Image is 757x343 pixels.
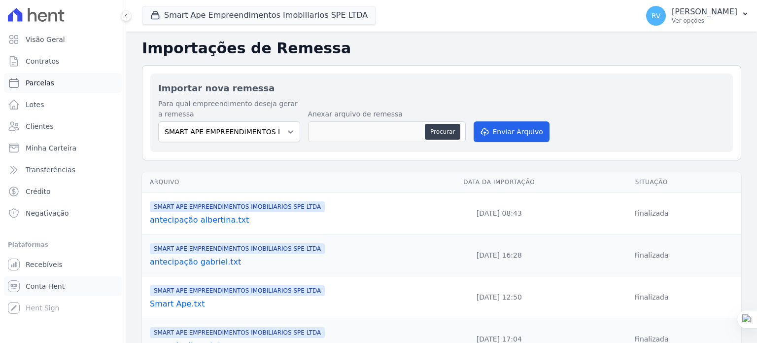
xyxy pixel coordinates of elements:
[26,143,76,153] span: Minha Carteira
[26,100,44,110] span: Lotes
[4,51,122,71] a: Contratos
[672,7,737,17] p: [PERSON_NAME]
[437,276,562,318] td: [DATE] 12:50
[150,201,325,212] span: SMART APE EMPREENDIMENTOS IMOBILIARIOS SPE LTDA
[4,95,122,114] a: Lotes
[4,255,122,274] a: Recebíveis
[150,256,433,268] a: antecipação gabriel.txt
[308,109,466,119] label: Anexar arquivo de remessa
[26,35,65,44] span: Visão Geral
[437,192,562,234] td: [DATE] 08:43
[672,17,737,25] p: Ver opções
[26,165,75,175] span: Transferências
[638,2,757,30] button: RV [PERSON_NAME] Ver opções
[652,12,661,19] span: RV
[158,99,300,119] label: Para qual empreendimento deseja gerar a remessa
[158,81,725,95] h2: Importar nova remessa
[26,208,69,218] span: Negativação
[150,298,433,310] a: Smart Ape.txt
[425,124,460,140] button: Procurar
[26,281,65,291] span: Conta Hent
[437,234,562,276] td: [DATE] 16:28
[562,276,741,318] td: Finalizada
[26,187,51,196] span: Crédito
[437,172,562,192] th: Data da Importação
[26,121,53,131] span: Clientes
[150,327,325,338] span: SMART APE EMPREENDIMENTOS IMOBILIARIOS SPE LTDA
[142,39,741,57] h2: Importações de Remessa
[4,182,122,201] a: Crédito
[4,138,122,158] a: Minha Carteira
[150,243,325,254] span: SMART APE EMPREENDIMENTOS IMOBILIARIOS SPE LTDA
[26,260,63,269] span: Recebíveis
[4,116,122,136] a: Clientes
[4,160,122,180] a: Transferências
[562,234,741,276] td: Finalizada
[4,30,122,49] a: Visão Geral
[26,78,54,88] span: Parcelas
[562,172,741,192] th: Situação
[142,6,376,25] button: Smart Ape Empreendimentos Imobiliarios SPE LTDA
[8,239,118,251] div: Plataformas
[150,285,325,296] span: SMART APE EMPREENDIMENTOS IMOBILIARIOS SPE LTDA
[150,214,433,226] a: antecipação albertina.txt
[142,172,437,192] th: Arquivo
[4,73,122,93] a: Parcelas
[474,121,550,142] button: Enviar Arquivo
[562,192,741,234] td: Finalizada
[4,276,122,296] a: Conta Hent
[4,203,122,223] a: Negativação
[26,56,59,66] span: Contratos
